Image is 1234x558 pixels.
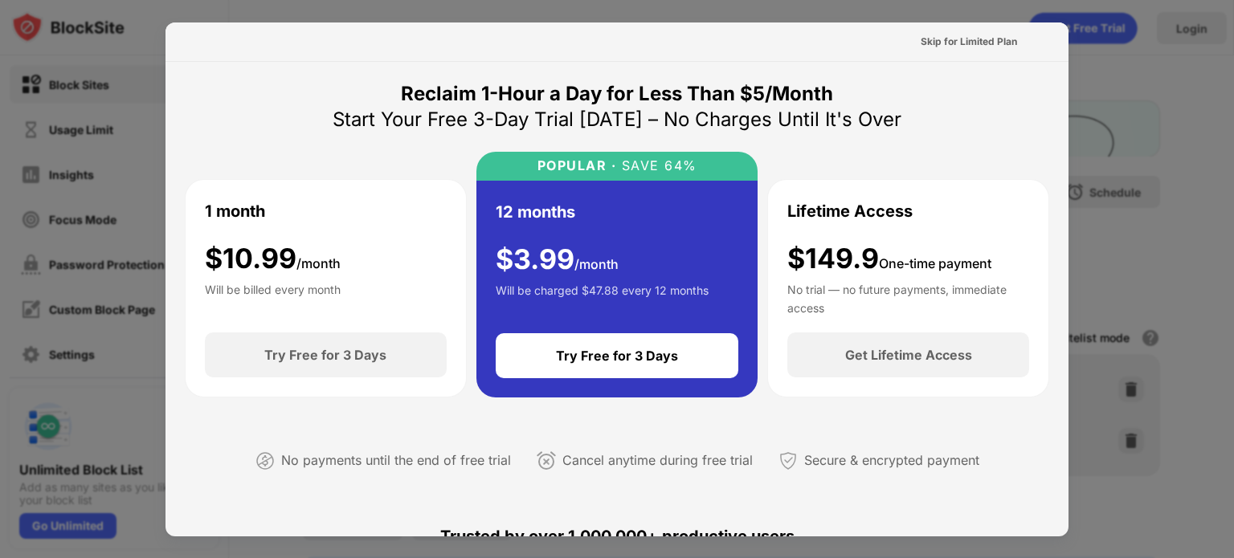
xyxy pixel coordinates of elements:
div: Will be billed every month [205,281,341,313]
div: Lifetime Access [787,199,913,223]
div: $ 10.99 [205,242,341,275]
span: /month [574,256,619,272]
div: Will be charged $47.88 every 12 months [496,282,709,314]
div: Get Lifetime Access [845,347,972,363]
div: Try Free for 3 Days [264,347,386,363]
div: 12 months [496,200,575,224]
img: not-paying [255,451,275,470]
div: 1 month [205,199,265,223]
img: secured-payment [778,451,798,470]
span: /month [296,255,341,271]
div: Cancel anytime during free trial [562,449,753,472]
div: Skip for Limited Plan [921,34,1017,50]
img: cancel-anytime [537,451,556,470]
div: Start Your Free 3-Day Trial [DATE] – No Charges Until It's Over [333,107,901,132]
div: POPULAR · [537,158,617,173]
div: Try Free for 3 Days [556,348,678,364]
div: Reclaim 1-Hour a Day for Less Than $5/Month [401,81,833,107]
div: No trial — no future payments, immediate access [787,281,1029,313]
div: $ 3.99 [496,243,619,276]
span: One-time payment [879,255,991,271]
div: SAVE 64% [616,158,697,173]
div: No payments until the end of free trial [281,449,511,472]
div: $149.9 [787,242,991,275]
div: Secure & encrypted payment [804,449,979,472]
